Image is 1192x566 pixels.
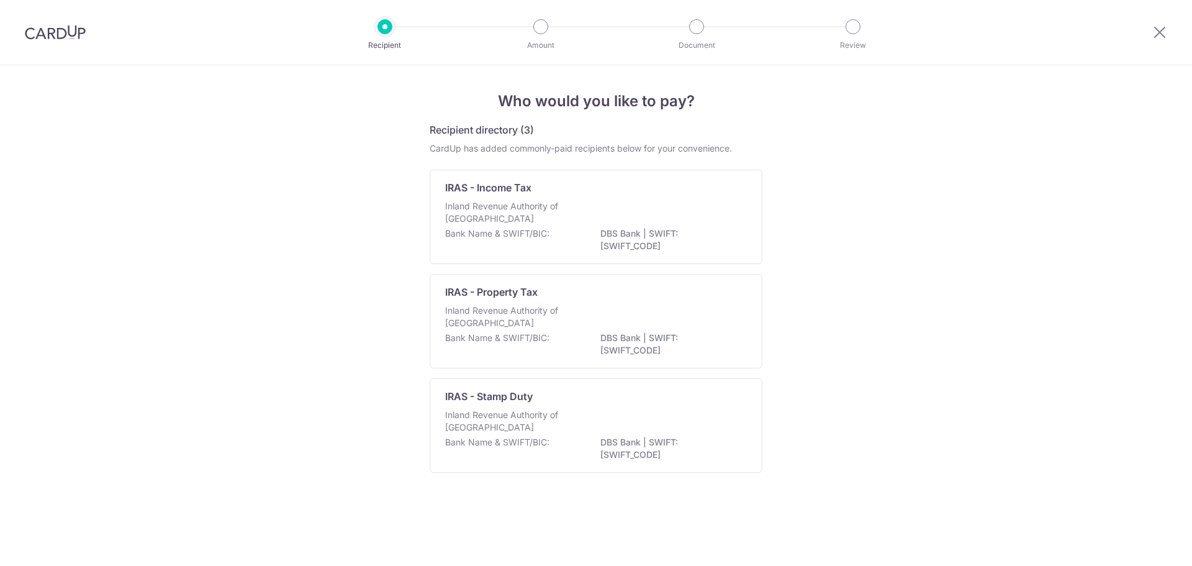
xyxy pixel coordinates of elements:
p: IRAS - Stamp Duty [445,389,533,404]
p: Inland Revenue Authority of [GEOGRAPHIC_DATA] [445,200,577,225]
p: Bank Name & SWIFT/BIC: [445,436,549,449]
div: CardUp has added commonly-paid recipients below for your convenience. [430,142,762,155]
p: Bank Name & SWIFT/BIC: [445,332,549,344]
p: Bank Name & SWIFT/BIC: [445,227,549,240]
h4: Who would you like to pay? [430,90,762,112]
p: Recipient [339,39,431,52]
p: Amount [495,39,587,52]
p: DBS Bank | SWIFT: [SWIFT_CODE] [600,436,739,461]
p: DBS Bank | SWIFT: [SWIFT_CODE] [600,227,739,252]
img: CardUp [25,25,86,40]
p: DBS Bank | SWIFT: [SWIFT_CODE] [600,332,739,357]
iframe: Opens a widget where you can find more information [1113,529,1180,560]
p: IRAS - Income Tax [445,180,531,195]
p: Inland Revenue Authority of [GEOGRAPHIC_DATA] [445,304,577,329]
p: Inland Revenue Authority of [GEOGRAPHIC_DATA] [445,409,577,434]
p: Review [807,39,899,52]
p: IRAS - Property Tax [445,285,538,299]
h5: Recipient directory (3) [430,122,534,137]
p: Document [651,39,743,52]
